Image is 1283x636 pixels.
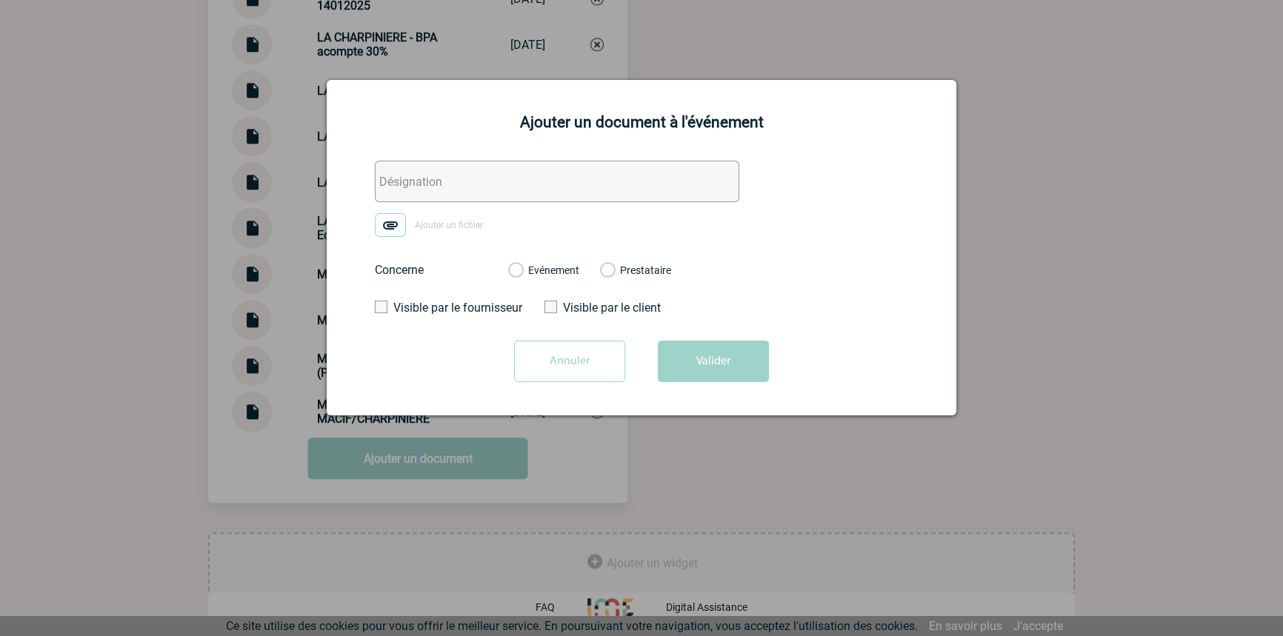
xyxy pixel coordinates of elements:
[544,301,682,315] label: Visible par le client
[375,301,512,315] label: Visible par le fournisseur
[375,161,739,202] input: Désignation
[375,263,493,277] label: Concerne
[600,264,614,278] label: Prestataire
[658,341,769,382] button: Valider
[345,113,938,131] h2: Ajouter un document à l'événement
[508,264,522,278] label: Evénement
[514,341,625,382] input: Annuler
[415,220,483,230] span: Ajouter un fichier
